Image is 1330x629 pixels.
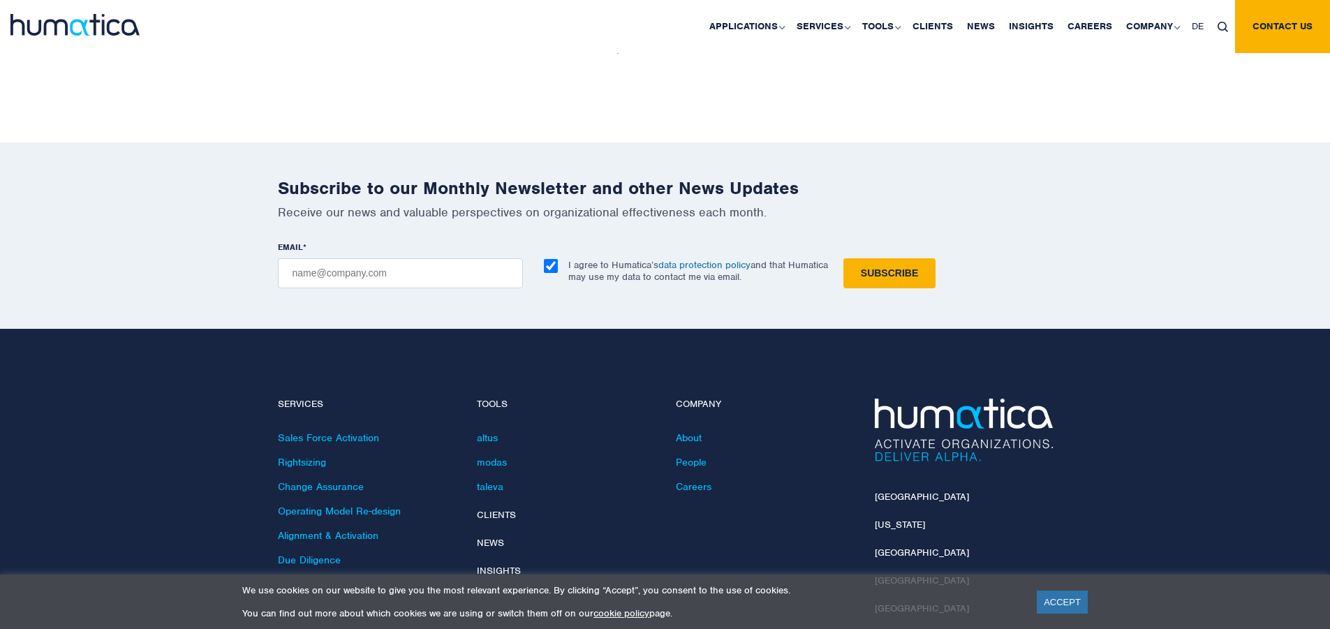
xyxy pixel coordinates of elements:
[875,399,1053,461] img: Humatica
[1218,22,1228,32] img: search_icon
[278,431,379,444] a: Sales Force Activation
[1192,20,1204,32] span: DE
[477,480,503,493] a: taleva
[242,607,1019,619] p: You can find out more about which cookies we are using or switch them off on our page.
[593,607,649,619] a: cookie policy
[278,456,326,468] a: Rightsizing
[843,258,936,288] input: Subscribe
[1037,591,1088,614] a: ACCEPT
[477,537,504,549] a: News
[477,399,655,410] h4: Tools
[477,456,507,468] a: modas
[875,547,969,558] a: [GEOGRAPHIC_DATA]
[544,259,558,273] input: I agree to Humatica’sdata protection policyand that Humatica may use my data to contact me via em...
[278,258,523,288] input: name@company.com
[278,399,456,410] h4: Services
[568,259,828,283] p: I agree to Humatica’s and that Humatica may use my data to contact me via email.
[477,431,498,444] a: altus
[10,14,140,36] img: logo
[278,480,364,493] a: Change Assurance
[477,565,521,577] a: Insights
[875,491,969,503] a: [GEOGRAPHIC_DATA]
[676,431,702,444] a: About
[278,177,1053,199] h2: Subscribe to our Monthly Newsletter and other News Updates
[676,399,854,410] h4: Company
[278,554,341,566] a: Due Diligence
[278,529,378,542] a: Alignment & Activation
[242,584,1019,596] p: We use cookies on our website to give you the most relevant experience. By clicking “Accept”, you...
[676,480,711,493] a: Careers
[278,505,401,517] a: Operating Model Re-design
[658,259,751,271] a: data protection policy
[278,205,1053,220] p: Receive our news and valuable perspectives on organizational effectiveness each month.
[477,509,516,521] a: Clients
[278,242,303,253] span: EMAIL
[676,456,707,468] a: People
[875,519,925,531] a: [US_STATE]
